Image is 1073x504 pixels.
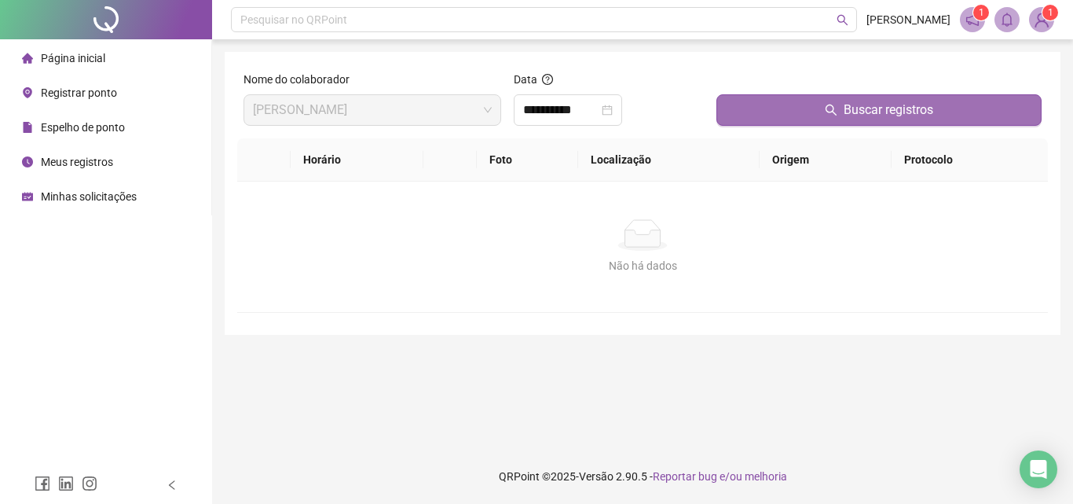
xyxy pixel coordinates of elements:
span: Buscar registros [844,101,933,120]
span: linkedin [58,476,74,491]
span: question-circle [542,74,553,85]
span: clock-circle [22,156,33,167]
span: facebook [35,476,50,491]
sup: Atualize o seu contato no menu Meus Dados [1042,5,1058,20]
th: Localização [578,138,760,182]
span: Página inicial [41,52,105,64]
span: search [825,104,837,116]
span: Espelho de ponto [41,121,125,134]
th: Protocolo [892,138,1048,182]
th: Horário [291,138,424,182]
span: instagram [82,476,97,491]
span: left [167,480,178,491]
span: Data [514,73,537,86]
span: Versão [579,470,613,483]
th: Origem [760,138,891,182]
footer: QRPoint © 2025 - 2.90.5 - [212,449,1073,504]
span: Registrar ponto [41,86,117,99]
button: Buscar registros [716,94,1042,126]
sup: 1 [973,5,989,20]
span: notification [965,13,980,27]
label: Nome do colaborador [244,71,360,88]
span: bell [1000,13,1014,27]
span: 1 [1048,7,1053,18]
span: Reportar bug e/ou melhoria [653,470,787,483]
span: search [837,14,848,26]
span: LEVI AVILA RIBEIRO [253,95,492,125]
div: Open Intercom Messenger [1020,451,1057,488]
span: [PERSON_NAME] [866,11,950,28]
span: home [22,53,33,64]
span: environment [22,87,33,98]
span: Meus registros [41,156,113,168]
th: Foto [477,138,578,182]
span: 1 [979,7,984,18]
img: 84025 [1030,8,1053,31]
div: Não há dados [256,257,1029,274]
span: schedule [22,191,33,202]
span: Minhas solicitações [41,190,137,203]
span: file [22,122,33,133]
